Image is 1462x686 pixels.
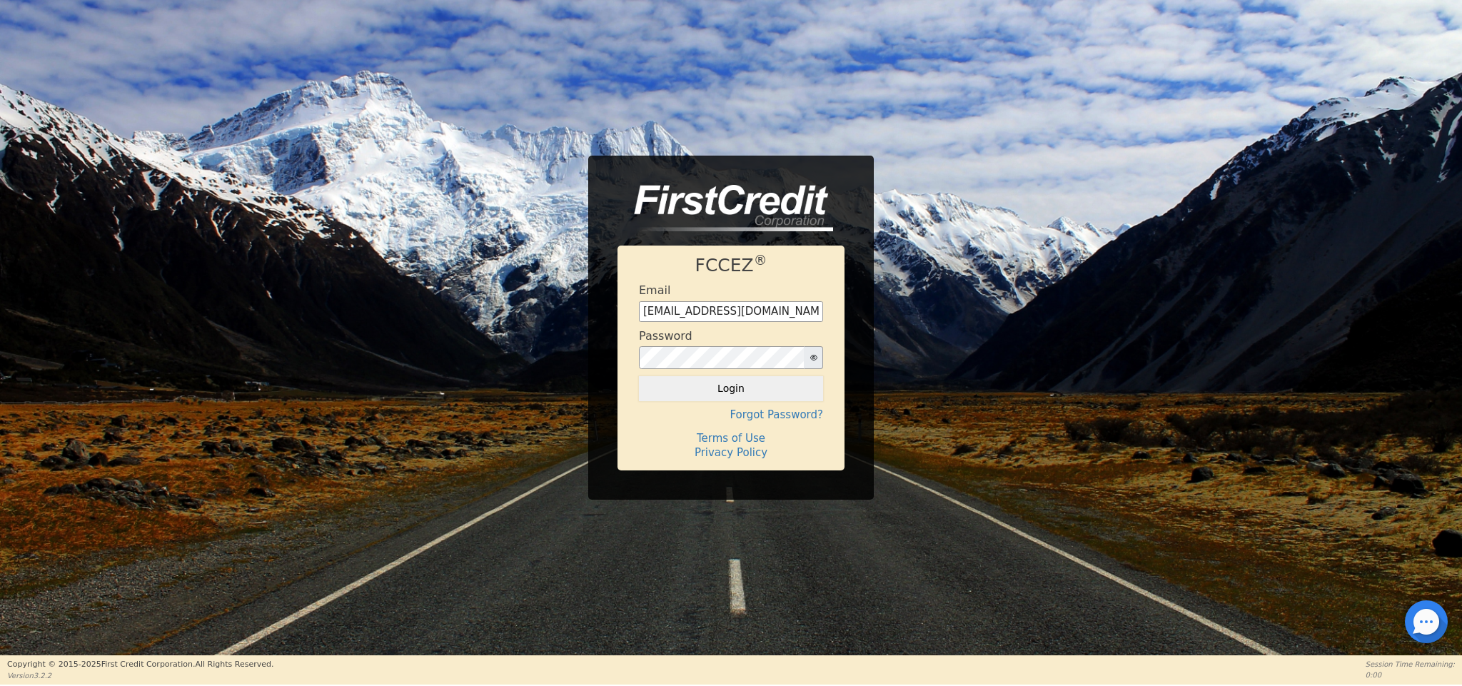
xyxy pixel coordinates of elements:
h4: Forgot Password? [639,408,823,421]
input: password [639,346,805,369]
img: logo-CMu_cnol.png [617,185,833,232]
input: Enter email [639,301,823,323]
h4: Password [639,329,692,343]
p: Session Time Remaining: [1366,659,1455,670]
h4: Privacy Policy [639,446,823,459]
sup: ® [754,253,767,268]
h4: Email [639,283,670,297]
h1: FCCEZ [639,255,823,276]
button: Login [639,376,823,400]
h4: Terms of Use [639,432,823,445]
p: 0:00 [1366,670,1455,680]
p: Copyright © 2015- 2025 First Credit Corporation. [7,659,273,671]
span: All Rights Reserved. [195,660,273,669]
p: Version 3.2.2 [7,670,273,681]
